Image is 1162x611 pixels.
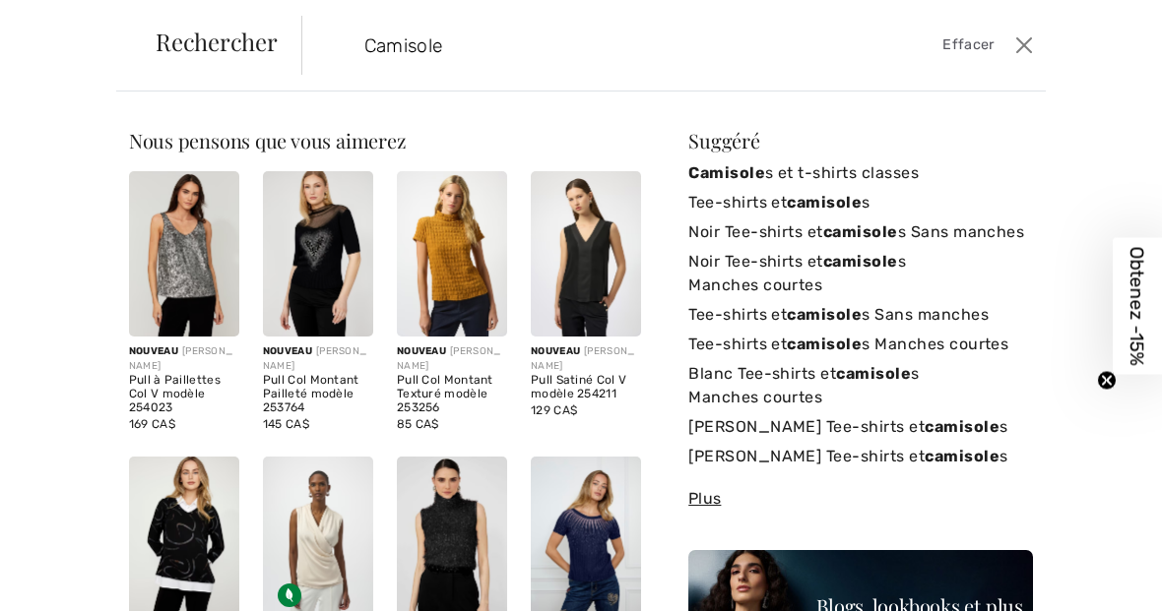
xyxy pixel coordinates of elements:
div: Pull à Paillettes Col V modèle 254023 [129,374,239,414]
div: Pull Col Montant Texturé modèle 253256 [397,374,507,414]
strong: Camisole [688,163,765,182]
span: Nouveau [263,345,312,357]
a: [PERSON_NAME] Tee-shirts etcamisoles [688,442,1033,471]
span: Nouveau [397,345,446,357]
a: Tee-shirts etcamisoles [688,188,1033,217]
div: Plus [688,487,1033,511]
div: Pull Satiné Col V modèle 254211 [531,374,641,401]
span: Nouveau [129,345,178,357]
span: Obtenez -15% [1127,246,1149,365]
img: Pull Satiné Col V modèle 254211. Black [531,171,641,336]
div: [PERSON_NAME] [129,344,239,374]
a: Tee-shirts etcamisoles Manches courtes [688,330,1033,359]
strong: camisole [836,364,911,383]
div: Pull Col Montant Pailleté modèle 253764 [263,374,373,414]
img: Pull Col Montant Texturé modèle 253256. Vanilla 30 [397,171,507,336]
a: [PERSON_NAME] Tee-shirts etcamisoles [688,412,1033,442]
button: Close teaser [1097,370,1117,390]
strong: camisole [823,252,898,271]
strong: camisole [787,335,862,353]
span: Nous pensons que vous aimerez [129,127,407,153]
input: TAPER POUR RECHERCHER [350,16,845,75]
div: [PERSON_NAME] [263,344,373,374]
strong: camisole [823,222,898,241]
span: 169 CA$ [129,417,175,431]
a: Blanc Tee-shirts etcamisoles Manches courtes [688,359,1033,412]
a: Tee-shirts etcamisoles Sans manches [688,300,1033,330]
span: Rechercher [156,30,278,53]
img: Pull à Paillettes Col V modèle 254023. Black/Silver [129,171,239,336]
span: 85 CA$ [397,417,439,431]
a: Camisoles et t-shirts classes [688,158,1033,188]
div: Suggéré [688,131,1033,151]
span: 129 CA$ [531,403,577,417]
div: [PERSON_NAME] [531,344,641,374]
strong: camisole [925,447,1000,465]
img: Tissu écologique [278,583,301,607]
a: Noir Tee-shirts etcamisoles Manches courtes [688,247,1033,300]
strong: camisole [787,193,862,212]
span: Effacer [942,34,994,56]
div: [PERSON_NAME] [397,344,507,374]
span: Nouveau [531,345,580,357]
span: 145 CA$ [263,417,309,431]
strong: camisole [925,417,1000,436]
img: Pull Col Montant Pailleté modèle 253764. Black [263,171,373,336]
a: Noir Tee-shirts etcamisoles Sans manches [688,217,1033,247]
button: Ferme [1010,30,1038,61]
div: Obtenez -15%Close teaser [1113,237,1162,374]
strong: camisole [787,305,862,324]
